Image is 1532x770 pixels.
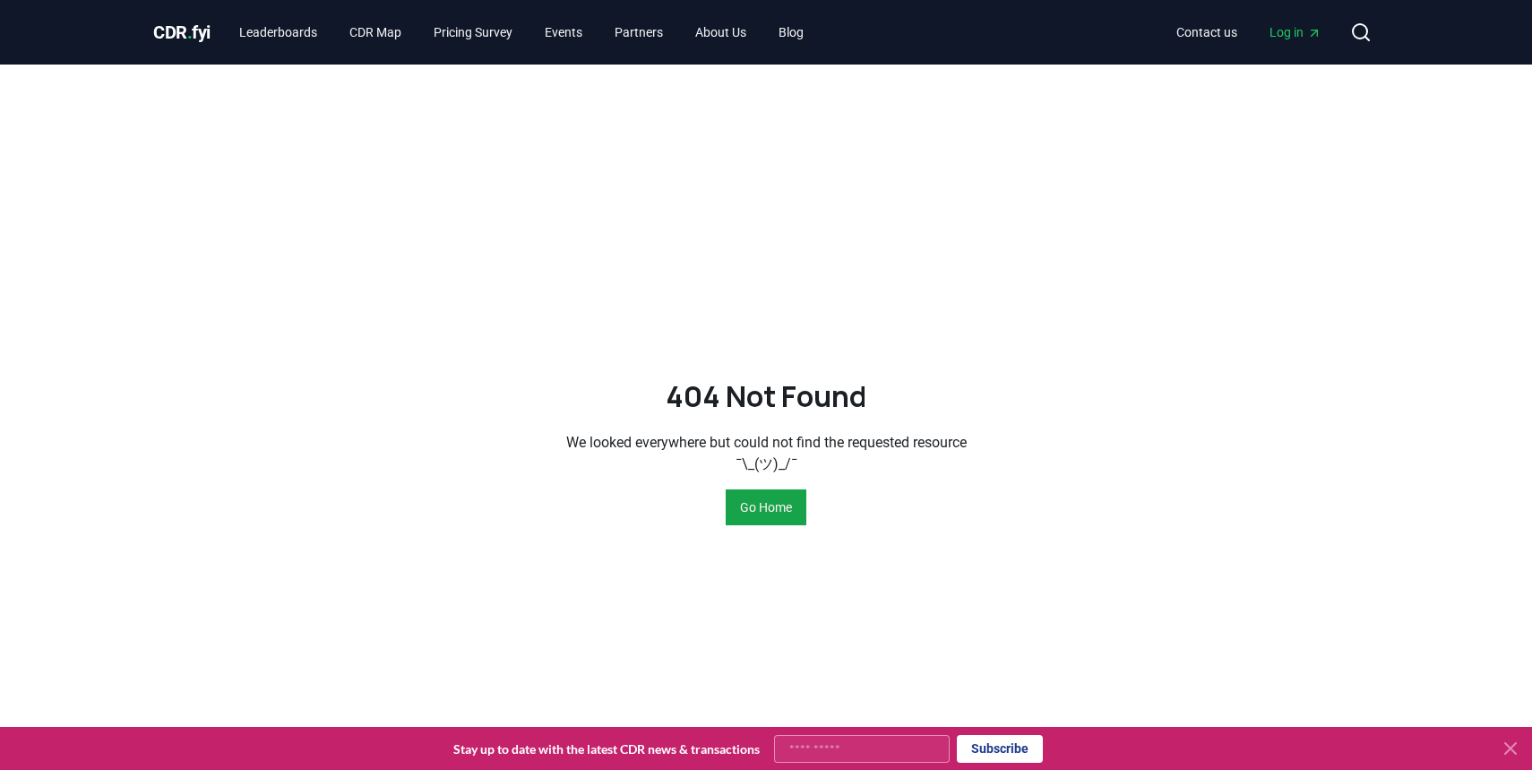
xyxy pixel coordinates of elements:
[225,16,331,48] a: Leaderboards
[153,22,211,43] span: CDR fyi
[1269,23,1321,41] span: Log in
[600,16,677,48] a: Partners
[666,375,866,418] h2: 404 Not Found
[530,16,597,48] a: Events
[565,432,967,475] p: We looked everywhere but could not find the requested resource ¯\_(ツ)_/¯
[1255,16,1336,48] a: Log in
[153,20,211,45] a: CDR.fyi
[726,489,806,525] button: Go Home
[1162,16,1252,48] a: Contact us
[187,22,193,43] span: .
[419,16,527,48] a: Pricing Survey
[681,16,761,48] a: About Us
[764,16,818,48] a: Blog
[335,16,416,48] a: CDR Map
[1162,16,1336,48] nav: Main
[225,16,818,48] nav: Main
